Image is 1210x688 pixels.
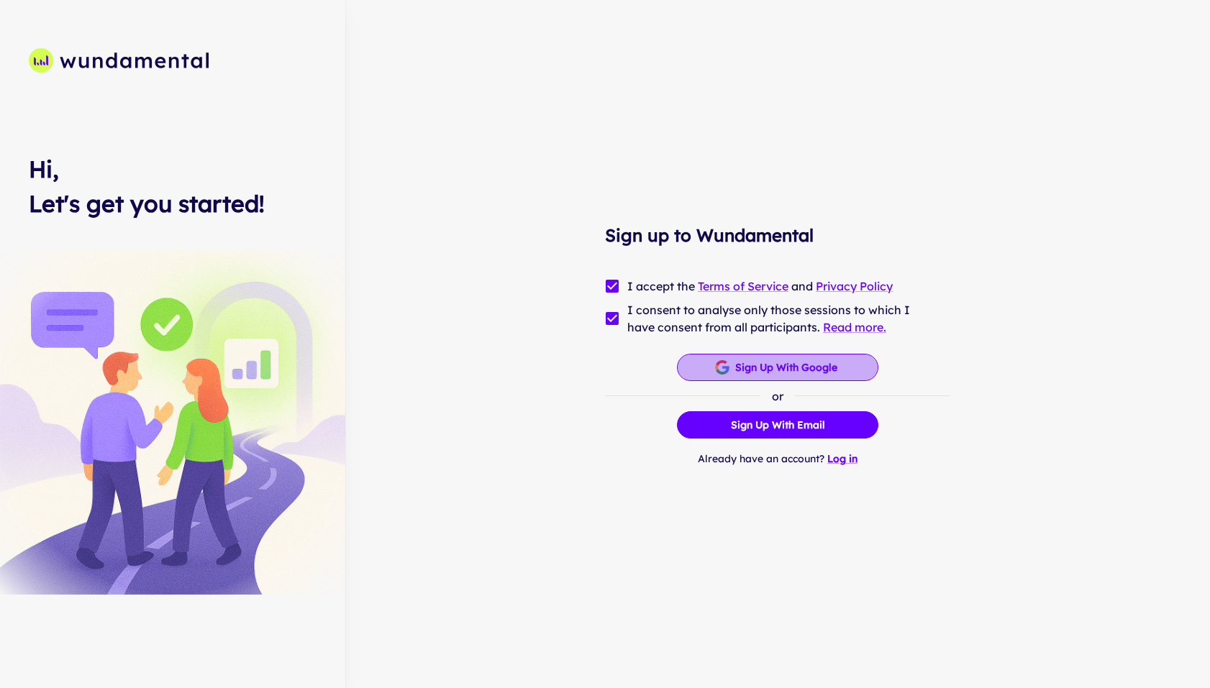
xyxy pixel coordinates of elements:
a: Terms of Service [698,279,788,293]
span: I accept the and [627,278,893,295]
a: Read more. [823,320,886,334]
p: Already have an account? [698,451,858,467]
button: Sign up with Google [677,354,878,381]
a: Log in [827,452,858,465]
button: Sign up with Email [677,411,878,439]
h4: Sign up to Wundamental [605,222,950,248]
span: I consent to analyse only those sessions to which I have consent from all participants. [627,301,939,336]
p: or [772,387,783,405]
a: Privacy Policy [816,279,893,293]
